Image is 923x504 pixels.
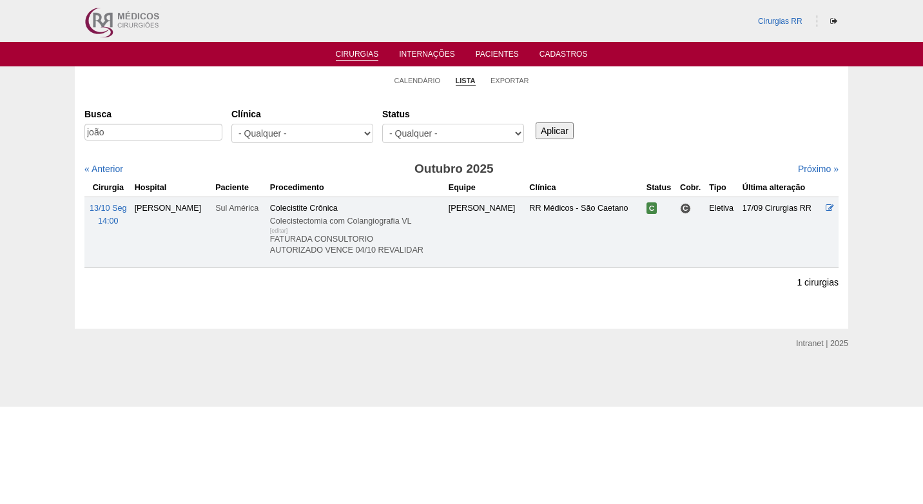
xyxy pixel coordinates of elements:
[758,17,802,26] a: Cirurgias RR
[266,160,643,179] h3: Outubro 2025
[797,276,839,289] p: 1 cirurgias
[706,179,740,197] th: Tipo
[491,76,529,85] a: Exportar
[267,179,446,197] th: Procedimento
[336,50,379,61] a: Cirurgias
[740,197,823,267] td: 17/09 Cirurgias RR
[270,234,443,256] p: FATURADA CONSULTORIO AUTORIZADO VENCE 04/10 REVALIDAR
[680,203,691,214] span: Consultório
[830,17,837,25] i: Sair
[394,76,441,85] a: Calendário
[644,179,677,197] th: Status
[456,76,476,86] a: Lista
[446,179,527,197] th: Equipe
[382,108,524,121] label: Status
[826,204,834,213] a: Editar
[213,179,267,197] th: Paciente
[90,204,126,213] span: 13/10 Seg
[740,179,823,197] th: Última alteração
[536,122,574,139] input: Aplicar
[270,215,443,228] div: Colecistectomia com Colangiografia VL
[646,202,657,214] span: Confirmada
[476,50,519,63] a: Pacientes
[132,197,213,267] td: [PERSON_NAME]
[527,197,643,267] td: RR Médicos - São Caetano
[267,197,446,267] td: Colecistite Crônica
[84,179,132,197] th: Cirurgia
[539,50,588,63] a: Cadastros
[796,337,848,350] div: Intranet | 2025
[84,164,123,174] a: « Anterior
[706,197,740,267] td: Eletiva
[677,179,706,197] th: Cobr.
[215,202,265,215] div: Sul América
[446,197,527,267] td: [PERSON_NAME]
[270,224,288,237] div: [editar]
[798,164,839,174] a: Próximo »
[399,50,455,63] a: Internações
[527,179,643,197] th: Clínica
[132,179,213,197] th: Hospital
[98,217,119,226] span: 14:00
[231,108,373,121] label: Clínica
[90,204,126,226] a: 13/10 Seg 14:00
[84,124,222,141] input: Digite os termos que você deseja procurar.
[84,108,222,121] label: Busca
